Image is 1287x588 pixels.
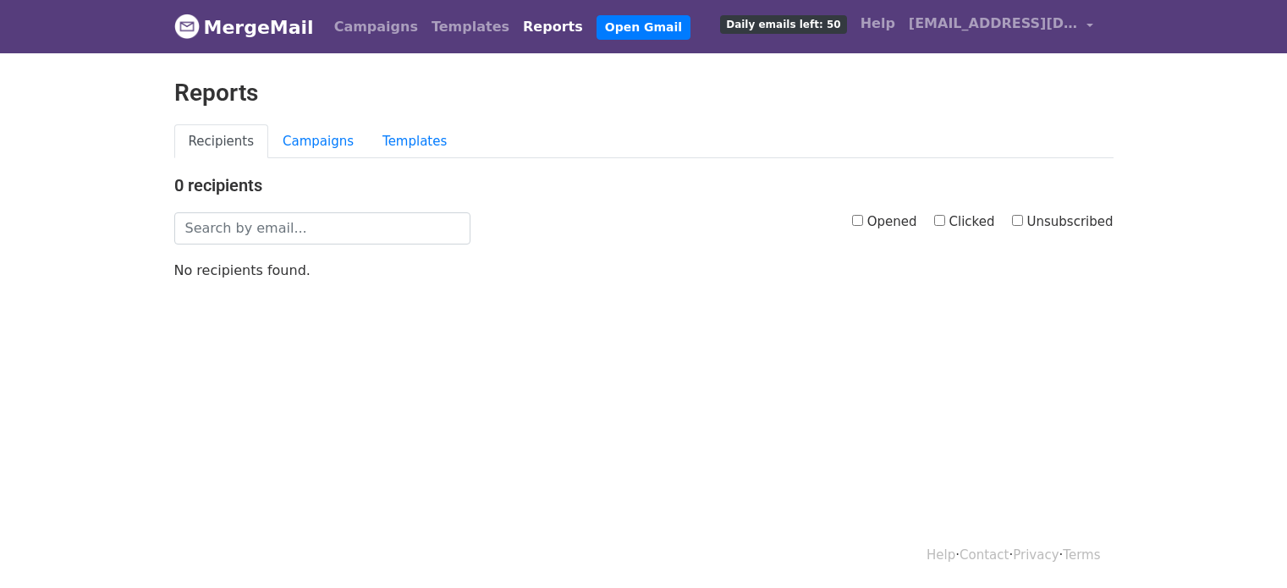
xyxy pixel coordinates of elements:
[327,10,425,44] a: Campaigns
[597,15,690,40] a: Open Gmail
[174,175,1114,195] h4: 0 recipients
[1012,215,1023,226] input: Unsubscribed
[854,7,902,41] a: Help
[934,215,945,226] input: Clicked
[927,547,955,563] a: Help
[1012,212,1114,232] label: Unsubscribed
[174,9,314,45] a: MergeMail
[852,212,917,232] label: Opened
[720,15,846,34] span: Daily emails left: 50
[902,7,1100,47] a: [EMAIL_ADDRESS][DOMAIN_NAME]
[960,547,1009,563] a: Contact
[1013,547,1059,563] a: Privacy
[1063,547,1100,563] a: Terms
[174,212,470,245] input: Search by email...
[516,10,590,44] a: Reports
[713,7,853,41] a: Daily emails left: 50
[934,212,995,232] label: Clicked
[268,124,368,159] a: Campaigns
[909,14,1078,34] span: [EMAIL_ADDRESS][DOMAIN_NAME]
[368,124,461,159] a: Templates
[174,261,1114,279] p: No recipients found.
[174,79,1114,107] h2: Reports
[174,14,200,39] img: MergeMail logo
[852,215,863,226] input: Opened
[174,124,269,159] a: Recipients
[425,10,516,44] a: Templates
